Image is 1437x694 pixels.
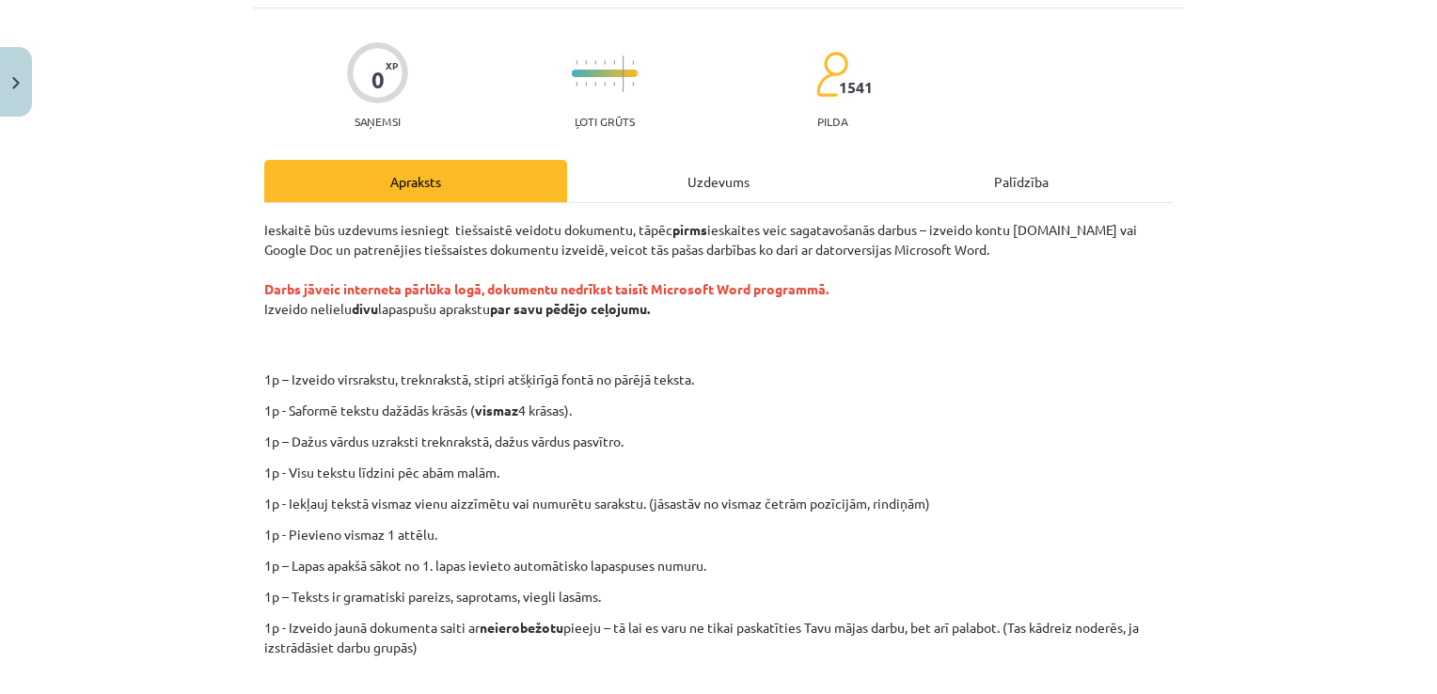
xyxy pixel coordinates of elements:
img: icon-short-line-57e1e144782c952c97e751825c79c345078a6d821885a25fce030b3d8c18986b.svg [576,60,577,65]
img: icon-short-line-57e1e144782c952c97e751825c79c345078a6d821885a25fce030b3d8c18986b.svg [585,60,587,65]
strong: Darbs jāveic interneta pārlūka logā, dokumentu nedrīkst taisīt Microsoft Word programmā. [264,280,829,297]
strong: neierobežotu [480,619,563,636]
img: students-c634bb4e5e11cddfef0936a35e636f08e4e9abd3cc4e673bd6f9a4125e45ecb1.svg [815,51,848,98]
strong: divu [352,300,378,317]
p: Ieskaitē būs uzdevums iesniegt tiešsaistē veidotu dokumentu, tāpēc ieskaites veic sagatavošanās d... [264,220,1173,358]
span: 1541 [839,79,873,96]
strong: pirms [672,221,707,238]
img: icon-short-line-57e1e144782c952c97e751825c79c345078a6d821885a25fce030b3d8c18986b.svg [594,82,596,87]
p: 1p - Pievieno vismaz 1 attēlu. [264,525,1173,544]
p: 1p - Saformē tekstu dažādās krāsās ( 4 krāsas). [264,401,1173,420]
p: 1p – Teksts ir gramatiski pareizs, saprotams, viegli lasāms. [264,587,1173,607]
p: 1p – Izveido virsrakstu, treknrakstā, stipri atšķirīgā fontā no pārējā teksta. [371,370,1191,389]
img: icon-short-line-57e1e144782c952c97e751825c79c345078a6d821885a25fce030b3d8c18986b.svg [604,82,606,87]
img: icon-short-line-57e1e144782c952c97e751825c79c345078a6d821885a25fce030b3d8c18986b.svg [613,60,615,65]
strong: vismaz [475,402,518,418]
div: Apraksts [264,160,567,202]
img: icon-short-line-57e1e144782c952c97e751825c79c345078a6d821885a25fce030b3d8c18986b.svg [632,60,634,65]
p: Ļoti grūts [575,115,635,128]
img: icon-short-line-57e1e144782c952c97e751825c79c345078a6d821885a25fce030b3d8c18986b.svg [613,82,615,87]
div: 0 [371,67,385,93]
div: Palīdzība [870,160,1173,202]
img: icon-short-line-57e1e144782c952c97e751825c79c345078a6d821885a25fce030b3d8c18986b.svg [604,60,606,65]
strong: par savu pēdējo ceļojumu. [490,300,650,317]
p: 1p - Izveido jaunā dokumenta saiti ar pieeju – tā lai es varu ne tikai paskatīties Tavu mājas dar... [264,618,1173,657]
p: 1p – Dažus vārdus uzraksti treknrakstā, dažus vārdus pasvītro. [264,432,1173,451]
img: icon-short-line-57e1e144782c952c97e751825c79c345078a6d821885a25fce030b3d8c18986b.svg [576,82,577,87]
img: icon-short-line-57e1e144782c952c97e751825c79c345078a6d821885a25fce030b3d8c18986b.svg [585,82,587,87]
p: Saņemsi [347,115,408,128]
p: 1p – Lapas apakšā sākot no 1. lapas ievieto automātisko lapaspuses numuru. [264,556,1173,576]
p: 1p - Iekļauj tekstā vismaz vienu aizzīmētu vai numurētu sarakstu. (jāsastāv no vismaz četrām pozī... [264,494,1173,513]
img: icon-long-line-d9ea69661e0d244f92f715978eff75569469978d946b2353a9bb055b3ed8787d.svg [623,55,624,92]
span: XP [386,60,398,71]
img: icon-short-line-57e1e144782c952c97e751825c79c345078a6d821885a25fce030b3d8c18986b.svg [594,60,596,65]
p: 1p - Visu tekstu līdzini pēc abām malām. [264,463,1173,482]
div: Uzdevums [567,160,870,202]
p: pilda [817,115,847,128]
img: icon-close-lesson-0947bae3869378f0d4975bcd49f059093ad1ed9edebbc8119c70593378902aed.svg [12,77,20,89]
img: icon-short-line-57e1e144782c952c97e751825c79c345078a6d821885a25fce030b3d8c18986b.svg [632,82,634,87]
